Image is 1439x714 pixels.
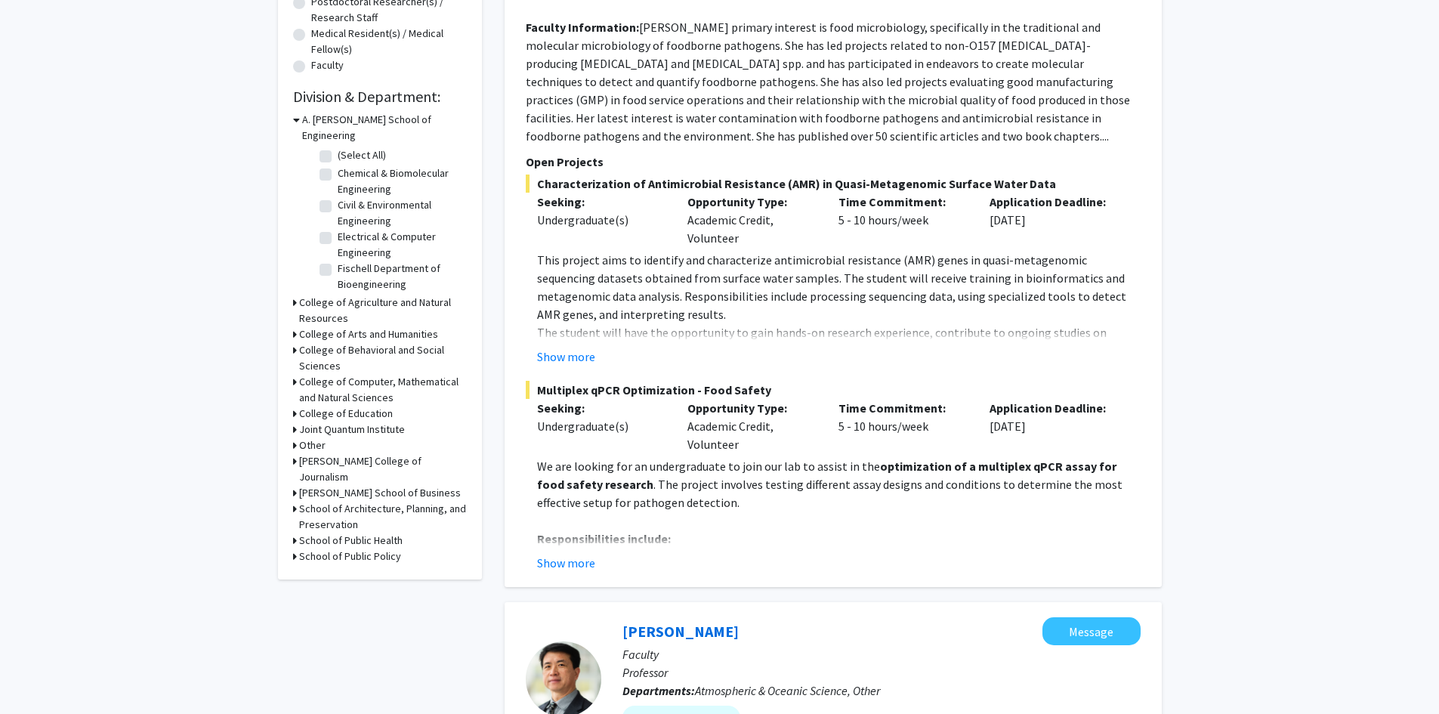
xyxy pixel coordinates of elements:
[11,646,64,703] iframe: Chat
[827,399,978,453] div: 5 - 10 hours/week
[338,147,386,163] label: (Select All)
[1042,617,1141,645] button: Message Ning Zeng
[338,229,463,261] label: Electrical & Computer Engineering
[990,399,1118,417] p: Application Deadline:
[838,399,967,417] p: Time Commitment:
[311,57,344,73] label: Faculty
[293,88,467,106] h2: Division & Department:
[338,165,463,197] label: Chemical & Biomolecular Engineering
[299,342,467,374] h3: College of Behavioral and Social Sciences
[537,251,1141,323] p: This project aims to identify and characterize antimicrobial resistance (AMR) genes in quasi-meta...
[299,326,438,342] h3: College of Arts and Humanities
[302,112,467,144] h3: A. [PERSON_NAME] School of Engineering
[990,193,1118,211] p: Application Deadline:
[537,348,595,366] button: Show more
[687,399,816,417] p: Opportunity Type:
[537,457,1141,512] p: We are looking for an undergraduate to join our lab to assist in the . The project involves testi...
[537,417,665,435] div: Undergraduate(s)
[687,193,816,211] p: Opportunity Type:
[537,459,1116,492] strong: optimization of a multiplex qPCR assay for food safety research
[299,295,467,326] h3: College of Agriculture and Natural Resources
[299,549,401,564] h3: School of Public Policy
[526,20,1130,144] fg-read-more: [PERSON_NAME] primary interest is food microbiology, specifically in the traditional and molecula...
[537,554,595,572] button: Show more
[526,20,639,35] b: Faculty Information:
[978,399,1129,453] div: [DATE]
[676,193,827,247] div: Academic Credit, Volunteer
[338,197,463,229] label: Civil & Environmental Engineering
[622,645,1141,663] p: Faculty
[299,374,467,406] h3: College of Computer, Mathematical and Natural Sciences
[537,211,665,229] div: Undergraduate(s)
[526,381,1141,399] span: Multiplex qPCR Optimization - Food Safety
[299,501,467,533] h3: School of Architecture, Planning, and Preservation
[526,175,1141,193] span: Characterization of Antimicrobial Resistance (AMR) in Quasi-Metagenomic Surface Water Data
[622,683,695,698] b: Departments:
[299,453,467,485] h3: [PERSON_NAME] College of Journalism
[537,531,671,546] strong: Responsibilities include:
[299,437,326,453] h3: Other
[978,193,1129,247] div: [DATE]
[622,663,1141,682] p: Professor
[695,683,880,698] span: Atmospheric & Oceanic Science, Other
[299,485,461,501] h3: [PERSON_NAME] School of Business
[526,153,1141,171] p: Open Projects
[838,193,967,211] p: Time Commitment:
[537,193,665,211] p: Seeking:
[311,26,467,57] label: Medical Resident(s) / Medical Fellow(s)
[338,261,463,292] label: Fischell Department of Bioengineering
[299,422,405,437] h3: Joint Quantum Institute
[299,533,403,549] h3: School of Public Health
[338,292,463,324] label: Materials Science & Engineering
[676,399,827,453] div: Academic Credit, Volunteer
[537,399,665,417] p: Seeking:
[622,622,739,641] a: [PERSON_NAME]
[299,406,393,422] h3: College of Education
[537,323,1141,378] p: The student will have the opportunity to gain hands-on research experience, contribute to ongoing...
[827,193,978,247] div: 5 - 10 hours/week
